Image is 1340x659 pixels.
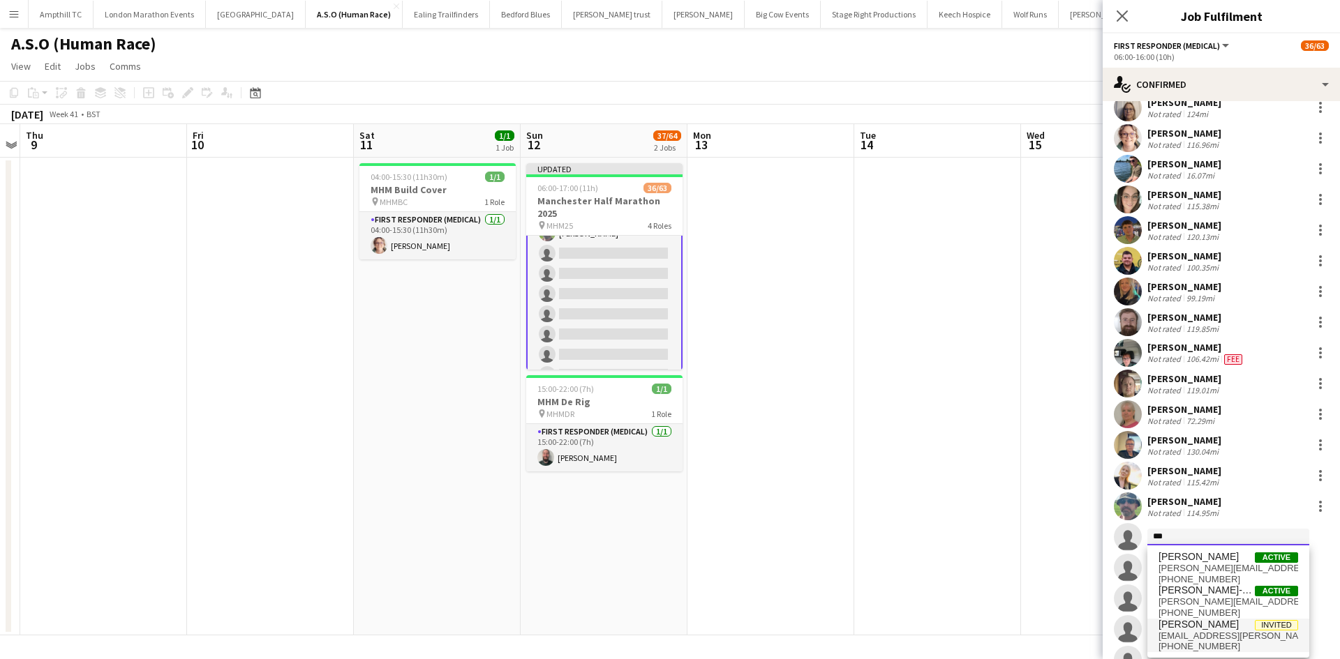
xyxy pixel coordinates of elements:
[11,107,43,121] div: [DATE]
[1301,40,1329,51] span: 36/63
[495,130,514,141] span: 1/1
[1159,630,1298,642] span: robbob.harte@gmail.com
[1147,416,1184,426] div: Not rated
[359,183,516,196] h3: MHM Build Cover
[691,137,711,153] span: 13
[1025,137,1045,153] span: 15
[562,1,662,28] button: [PERSON_NAME] trust
[662,1,745,28] button: [PERSON_NAME]
[191,137,204,153] span: 10
[359,212,516,259] app-card-role: First Responder (Medical)1/104:00-15:30 (11h30m)[PERSON_NAME]
[29,1,94,28] button: Ampthill TC
[1147,446,1184,457] div: Not rated
[485,172,505,182] span: 1/1
[1147,170,1184,181] div: Not rated
[69,57,101,75] a: Jobs
[357,137,375,153] span: 11
[1147,508,1184,518] div: Not rated
[1159,596,1298,607] span: robert.burtongow@me.com
[26,129,43,142] span: Thu
[651,409,671,419] span: 1 Role
[546,409,574,419] span: MHMDR
[526,163,683,370] app-job-card: Updated06:00-17:00 (11h)36/63Manchester Half Marathon 2025 MHM254 Roles[PERSON_NAME][PERSON_NAME]...
[1027,129,1045,142] span: Wed
[1255,586,1298,596] span: Active
[1147,158,1221,170] div: [PERSON_NAME]
[1147,324,1184,334] div: Not rated
[1147,232,1184,242] div: Not rated
[1147,293,1184,303] div: Not rated
[643,183,671,193] span: 36/63
[1147,280,1221,293] div: [PERSON_NAME]
[1184,139,1221,150] div: 116.96mi
[496,142,514,153] div: 1 Job
[526,163,683,174] div: Updated
[526,424,683,471] app-card-role: First Responder (Medical)1/115:00-22:00 (7h)[PERSON_NAME]
[653,130,681,141] span: 37/64
[1147,372,1221,385] div: [PERSON_NAME]
[39,57,66,75] a: Edit
[11,60,31,73] span: View
[94,1,206,28] button: London Marathon Events
[1147,219,1221,232] div: [PERSON_NAME]
[1184,293,1217,303] div: 99.19mi
[1184,416,1217,426] div: 72.29mi
[1184,354,1221,365] div: 106.42mi
[526,375,683,471] app-job-card: 15:00-22:00 (7h)1/1MHM De Rig MHMDR1 RoleFirst Responder (Medical)1/115:00-22:00 (7h)[PERSON_NAME]
[1184,446,1221,457] div: 130.04mi
[745,1,821,28] button: Big Cow Events
[24,137,43,153] span: 9
[526,129,543,142] span: Sun
[1224,354,1242,365] span: Fee
[1184,508,1221,518] div: 114.95mi
[546,220,573,231] span: MHM25
[359,129,375,142] span: Sat
[403,1,490,28] button: Ealing Trailfinders
[1147,354,1184,365] div: Not rated
[46,109,81,119] span: Week 41
[693,129,711,142] span: Mon
[1159,641,1298,652] span: +447403219041
[1255,552,1298,563] span: Active
[6,57,36,75] a: View
[1147,434,1221,446] div: [PERSON_NAME]
[1147,385,1184,395] div: Not rated
[1159,607,1298,619] span: +447860926662
[1103,68,1340,101] div: Confirmed
[484,197,505,207] span: 1 Role
[1159,584,1255,596] span: Robert Burton-Gow
[1147,495,1221,508] div: [PERSON_NAME]
[1147,477,1184,487] div: Not rated
[1147,188,1221,201] div: [PERSON_NAME]
[526,395,683,408] h3: MHM De Rig
[359,163,516,259] div: 04:00-15:30 (11h30m)1/1MHM Build Cover MHMBC1 RoleFirst Responder (Medical)1/104:00-15:30 (11h30m...
[75,60,96,73] span: Jobs
[490,1,562,28] button: Bedford Blues
[1147,262,1184,273] div: Not rated
[648,220,671,231] span: 4 Roles
[45,60,61,73] span: Edit
[1184,477,1221,487] div: 115.42mi
[110,60,141,73] span: Comms
[380,197,408,207] span: MHMBC
[1147,201,1184,211] div: Not rated
[1147,341,1245,354] div: [PERSON_NAME]
[860,129,876,142] span: Tue
[1147,127,1221,139] div: [PERSON_NAME]
[1184,385,1221,395] div: 119.01mi
[652,384,671,394] span: 1/1
[1114,52,1329,62] div: 06:00-16:00 (10h)
[1147,109,1184,119] div: Not rated
[206,1,306,28] button: [GEOGRAPHIC_DATA]
[1184,201,1221,211] div: 115.38mi
[821,1,928,28] button: Stage Right Productions
[537,183,598,193] span: 06:00-17:00 (11h)
[537,384,594,394] span: 15:00-22:00 (7h)
[104,57,147,75] a: Comms
[1147,139,1184,150] div: Not rated
[1221,354,1245,365] div: Crew has different fees then in role
[1059,1,1159,28] button: [PERSON_NAME] 2025
[1147,250,1221,262] div: [PERSON_NAME]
